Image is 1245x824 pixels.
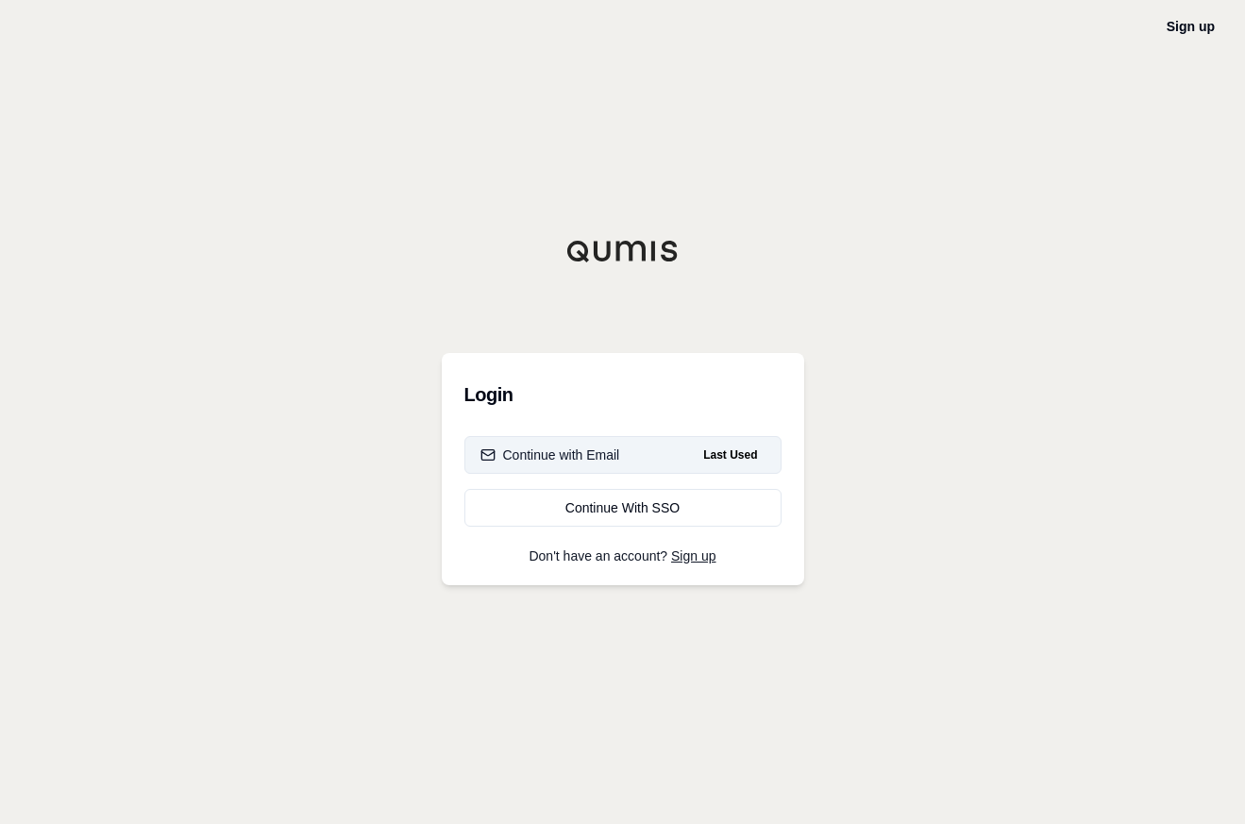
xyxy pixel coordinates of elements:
[696,444,765,466] span: Last Used
[671,548,715,563] a: Sign up
[464,436,782,474] button: Continue with EmailLast Used
[480,498,766,517] div: Continue With SSO
[1167,19,1215,34] a: Sign up
[464,376,782,413] h3: Login
[464,549,782,563] p: Don't have an account?
[480,446,620,464] div: Continue with Email
[566,240,680,262] img: Qumis
[464,489,782,527] a: Continue With SSO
